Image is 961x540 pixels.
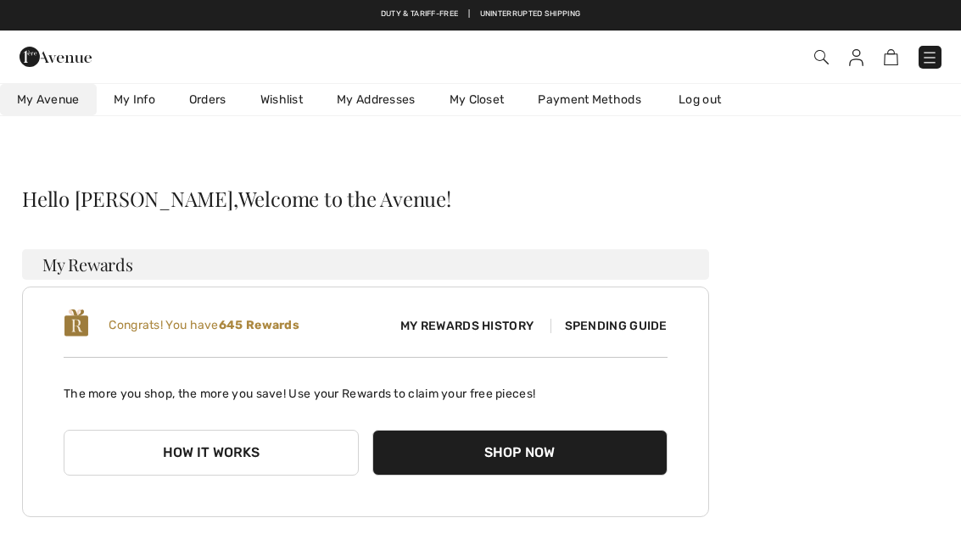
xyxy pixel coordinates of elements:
[849,49,863,66] img: My Info
[814,50,829,64] img: Search
[64,371,668,403] p: The more you shop, the more you save! Use your Rewards to claim your free pieces!
[433,84,522,115] a: My Closet
[884,49,898,65] img: Shopping Bag
[64,430,359,476] button: How it works
[550,319,668,333] span: Spending Guide
[109,318,299,332] span: Congrats! You have
[64,308,89,338] img: loyalty_logo_r.svg
[238,188,451,209] span: Welcome to the Avenue!
[219,318,299,332] b: 645 Rewards
[20,40,92,74] img: 1ère Avenue
[22,188,709,209] div: Hello [PERSON_NAME],
[662,84,755,115] a: Log out
[921,49,938,66] img: Menu
[20,47,92,64] a: 1ère Avenue
[320,84,433,115] a: My Addresses
[22,249,709,280] h3: My Rewards
[172,84,243,115] a: Orders
[387,317,547,335] span: My Rewards History
[243,84,320,115] a: Wishlist
[521,84,658,115] a: Payment Methods
[17,91,80,109] span: My Avenue
[372,430,668,476] button: Shop Now
[97,84,172,115] a: My Info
